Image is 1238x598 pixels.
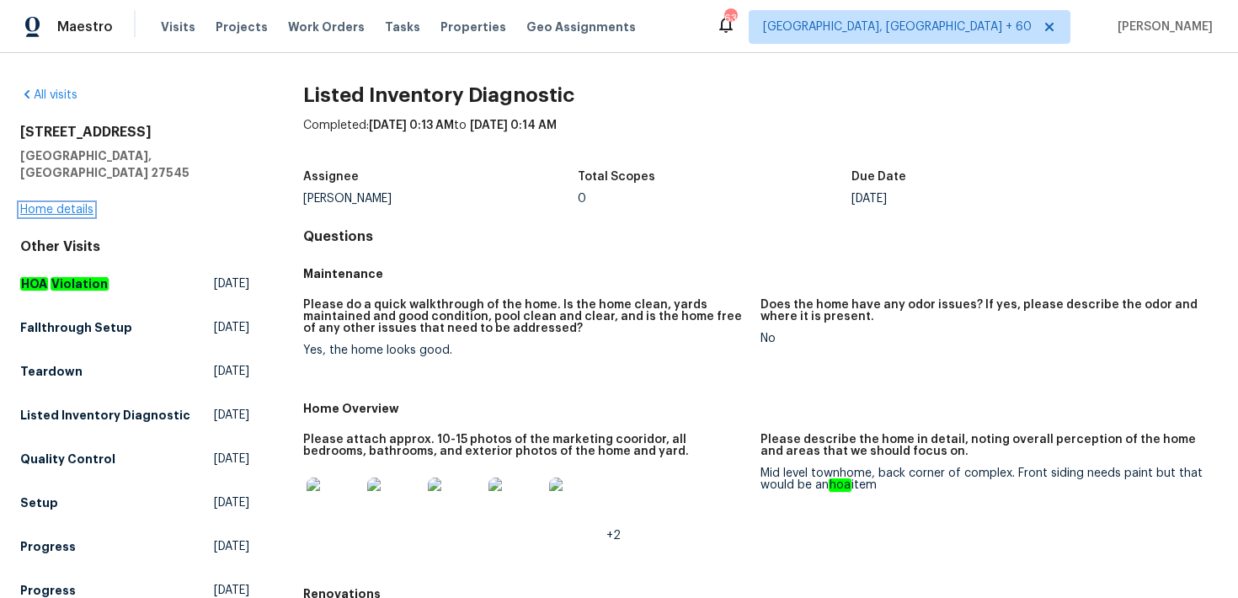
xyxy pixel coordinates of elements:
[606,530,621,542] span: +2
[20,451,115,467] h5: Quality Control
[578,193,852,205] div: 0
[470,120,557,131] span: [DATE] 0:14 AM
[303,265,1218,282] h5: Maintenance
[214,494,249,511] span: [DATE]
[303,193,578,205] div: [PERSON_NAME]
[763,19,1032,35] span: [GEOGRAPHIC_DATA], [GEOGRAPHIC_DATA] + 60
[760,467,1204,491] div: Mid level townhome, back corner of complex. Front siding needs paint but that would be an item
[216,19,268,35] span: Projects
[20,531,249,562] a: Progress[DATE]
[760,434,1204,457] h5: Please describe the home in detail, noting overall perception of the home and areas that we shoul...
[20,488,249,518] a: Setup[DATE]
[760,333,1204,344] div: No
[20,89,77,101] a: All visits
[51,277,109,291] em: Violation
[214,451,249,467] span: [DATE]
[20,319,132,336] h5: Fallthrough Setup
[303,87,1218,104] h2: Listed Inventory Diagnostic
[20,277,48,291] em: HOA
[20,363,83,380] h5: Teardown
[303,400,1218,417] h5: Home Overview
[20,356,249,387] a: Teardown[DATE]
[20,400,249,430] a: Listed Inventory Diagnostic[DATE]
[369,120,454,131] span: [DATE] 0:13 AM
[57,19,113,35] span: Maestro
[20,312,249,343] a: Fallthrough Setup[DATE]
[1111,19,1213,35] span: [PERSON_NAME]
[851,171,906,183] h5: Due Date
[303,299,747,334] h5: Please do a quick walkthrough of the home. Is the home clean, yards maintained and good condition...
[303,117,1218,161] div: Completed: to
[303,171,359,183] h5: Assignee
[578,171,655,183] h5: Total Scopes
[303,228,1218,245] h4: Questions
[303,344,747,356] div: Yes, the home looks good.
[526,19,636,35] span: Geo Assignments
[214,319,249,336] span: [DATE]
[20,444,249,474] a: Quality Control[DATE]
[760,299,1204,323] h5: Does the home have any odor issues? If yes, please describe the odor and where it is present.
[20,204,93,216] a: Home details
[385,21,420,33] span: Tasks
[20,147,249,181] h5: [GEOGRAPHIC_DATA], [GEOGRAPHIC_DATA] 27545
[214,275,249,292] span: [DATE]
[20,494,58,511] h5: Setup
[20,407,190,424] h5: Listed Inventory Diagnostic
[724,10,736,27] div: 638
[20,538,76,555] h5: Progress
[20,269,249,299] a: HOA Violation[DATE]
[214,538,249,555] span: [DATE]
[214,407,249,424] span: [DATE]
[288,19,365,35] span: Work Orders
[440,19,506,35] span: Properties
[214,363,249,380] span: [DATE]
[161,19,195,35] span: Visits
[851,193,1126,205] div: [DATE]
[20,238,249,255] div: Other Visits
[303,434,747,457] h5: Please attach approx. 10-15 photos of the marketing cooridor, all bedrooms, bathrooms, and exteri...
[829,478,851,492] em: hoa
[20,124,249,141] h2: [STREET_ADDRESS]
